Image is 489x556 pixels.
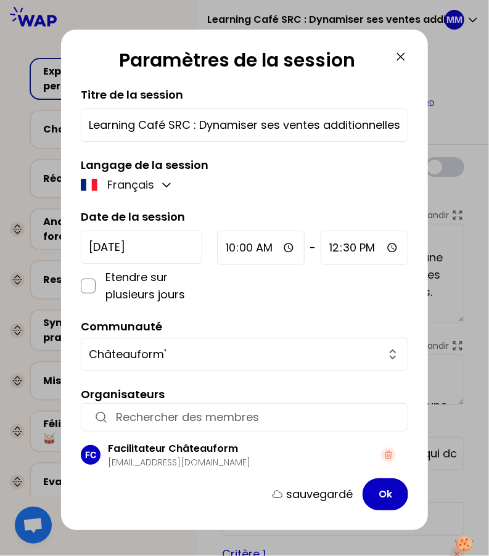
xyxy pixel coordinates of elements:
input: YYYY-M-D [81,231,202,264]
input: Rechercher des membres [116,409,395,426]
h2: Paramètres de la session [81,49,393,76]
p: sauvegardé [286,486,353,503]
label: Date de la session [81,209,185,224]
label: Titre de la session [81,87,183,102]
label: Communauté [81,319,162,334]
button: Ok [363,478,408,510]
label: Organisateurs [81,386,165,402]
p: [EMAIL_ADDRESS][DOMAIN_NAME] [108,456,381,468]
p: FC [85,449,96,461]
label: Langage de la session [81,157,208,173]
span: - [310,239,316,256]
p: Français [107,176,154,194]
p: Etendre sur plusieurs jours [105,269,202,303]
h3: Facilitateur Châteauform [108,441,381,456]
